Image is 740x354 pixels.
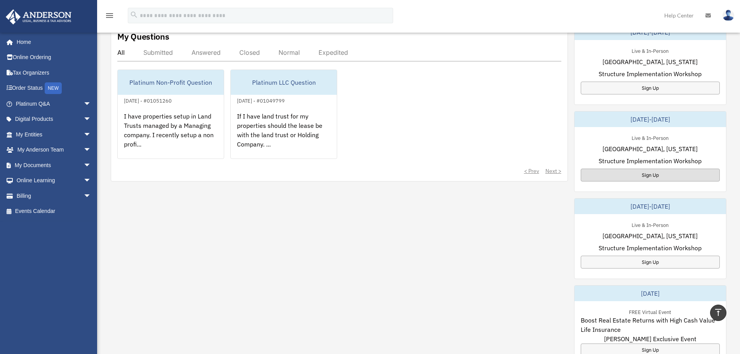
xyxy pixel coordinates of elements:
a: Platinum LLC Question[DATE] - #01049799If I have land trust for my properties should the lease be... [230,70,337,159]
a: My Documentsarrow_drop_down [5,157,103,173]
div: All [117,49,125,56]
div: NEW [45,82,62,94]
a: Events Calendar [5,204,103,219]
div: Expedited [319,49,348,56]
a: Online Ordering [5,50,103,65]
a: Online Learningarrow_drop_down [5,173,103,188]
div: [DATE] - #01051260 [118,96,178,104]
img: User Pic [723,10,734,21]
div: Live & In-Person [625,46,675,54]
div: Platinum Non-Profit Question [118,70,224,95]
a: vertical_align_top [710,305,726,321]
a: Sign Up [581,256,720,269]
div: Submitted [143,49,173,56]
a: Tax Organizers [5,65,103,80]
span: [GEOGRAPHIC_DATA], [US_STATE] [602,57,698,66]
span: Structure Implementation Workshop [599,243,702,253]
span: arrow_drop_down [84,173,99,189]
div: Answered [192,49,221,56]
div: Live & In-Person [625,220,675,228]
div: Closed [239,49,260,56]
a: Home [5,34,99,50]
span: arrow_drop_down [84,112,99,127]
a: Billingarrow_drop_down [5,188,103,204]
span: arrow_drop_down [84,142,99,158]
div: If I have land trust for my properties should the lease be with the land trust or Holding Company... [231,105,337,166]
div: FREE Virtual Event [623,307,677,316]
i: search [130,10,138,19]
span: arrow_drop_down [84,127,99,143]
div: Live & In-Person [625,133,675,141]
div: My Questions [117,31,169,42]
div: I have properties setup in Land Trusts managed by a Managing company. I recently setup a non prof... [118,105,224,166]
div: [DATE]-[DATE] [575,199,726,214]
span: arrow_drop_down [84,188,99,204]
a: Sign Up [581,82,720,94]
div: [DATE] - #01049799 [231,96,291,104]
span: Boost Real Estate Returns with High Cash Value Life Insurance [581,316,720,334]
div: Normal [279,49,300,56]
i: menu [105,11,114,20]
a: My Entitiesarrow_drop_down [5,127,103,142]
img: Anderson Advisors Platinum Portal [3,9,74,24]
span: Structure Implementation Workshop [599,69,702,78]
a: Platinum Q&Aarrow_drop_down [5,96,103,112]
a: Platinum Non-Profit Question[DATE] - #01051260I have properties setup in Land Trusts managed by a... [117,70,224,159]
span: arrow_drop_down [84,157,99,173]
span: [GEOGRAPHIC_DATA], [US_STATE] [602,144,698,153]
i: vertical_align_top [714,308,723,317]
div: Platinum LLC Question [231,70,337,95]
a: Order StatusNEW [5,80,103,96]
a: Digital Productsarrow_drop_down [5,112,103,127]
a: My Anderson Teamarrow_drop_down [5,142,103,158]
div: [DATE]-[DATE] [575,112,726,127]
a: Sign Up [581,169,720,181]
span: [PERSON_NAME] Exclusive Event [604,334,696,344]
div: [DATE] [575,286,726,301]
a: menu [105,14,114,20]
span: [GEOGRAPHIC_DATA], [US_STATE] [602,231,698,241]
span: arrow_drop_down [84,96,99,112]
span: Structure Implementation Workshop [599,156,702,166]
